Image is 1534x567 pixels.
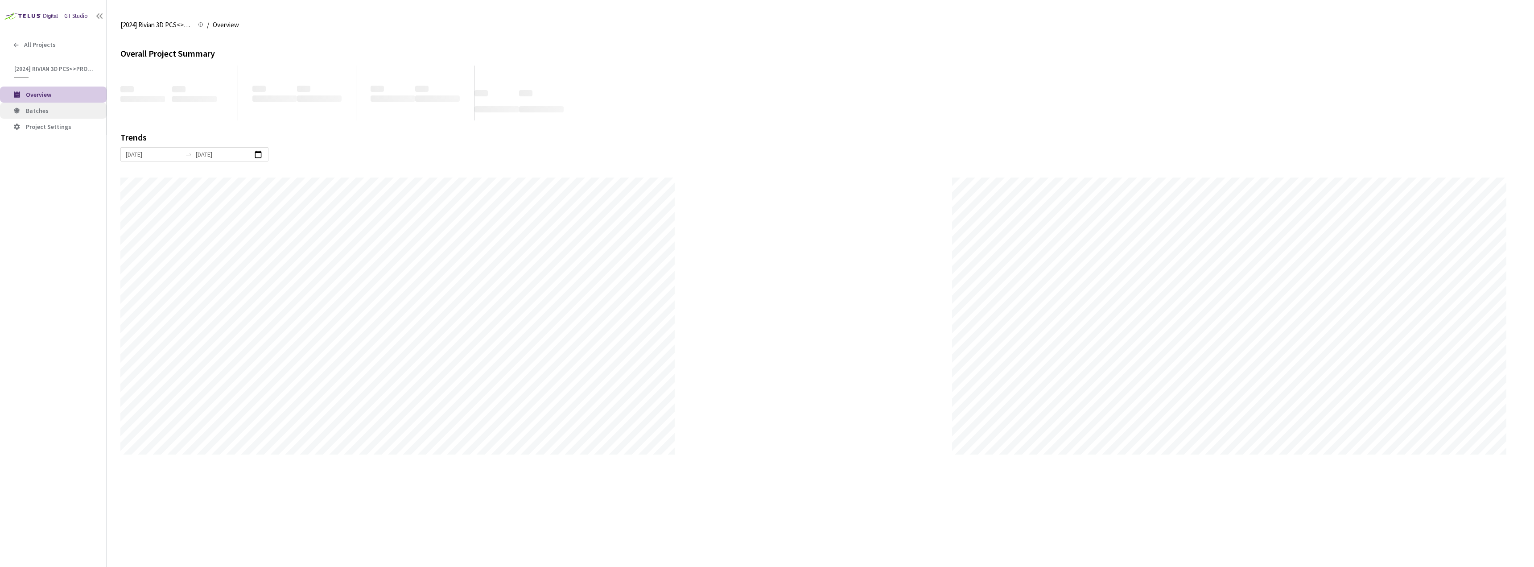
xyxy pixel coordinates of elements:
span: ‌ [120,86,134,92]
span: Overview [26,91,51,99]
span: ‌ [474,106,519,112]
span: ‌ [172,96,217,102]
span: [2024] Rivian 3D PCS<>Production [120,20,193,30]
span: ‌ [415,95,460,102]
span: ‌ [252,95,297,102]
div: Overall Project Summary [120,46,1521,60]
span: to [185,151,192,158]
span: ‌ [371,95,415,102]
span: ‌ [519,106,564,112]
li: / [207,20,209,30]
input: Start date [126,149,181,159]
span: Batches [26,107,49,115]
span: ‌ [371,86,384,92]
span: ‌ [297,95,342,102]
input: End date [196,149,252,159]
span: ‌ [415,86,429,92]
div: GT Studio [64,12,88,21]
span: Project Settings [26,123,71,131]
span: ‌ [172,86,186,92]
span: ‌ [474,90,488,96]
span: ‌ [120,96,165,102]
span: [2024] Rivian 3D PCS<>Production [14,65,94,73]
span: swap-right [185,151,192,158]
span: ‌ [297,86,310,92]
span: All Projects [24,41,56,49]
span: Overview [213,20,239,30]
div: Trends [120,133,1508,147]
span: ‌ [252,86,266,92]
span: ‌ [519,90,532,96]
